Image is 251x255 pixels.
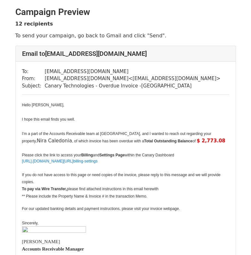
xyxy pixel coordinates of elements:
[15,7,236,18] h2: Campaign Preview
[22,173,221,184] span: If you do not have access to this page or need copies of the invoice, please reply to this messag...
[15,32,236,39] p: To send your campaign, go back to Gmail and click "Send".
[22,130,229,144] div: Nira Caledonia
[45,68,221,75] td: [EMAIL_ADDRESS][DOMAIN_NAME]
[22,194,147,199] span: ** Please include the Property Name & Invoice # in the transaction Memo.
[81,153,93,157] b: Billing
[15,21,53,27] strong: 12 recipients
[22,75,45,82] td: From:
[22,187,159,191] span: please find attached instructions in this email herewith
[22,206,180,211] span: For our updated banking details and payment instructions, please visit your invoice webpage.
[22,226,86,238] img: AIorK4yoWAoI9745Wt6zaC2ynkFbcAb9vaCkNi9gfbnEef-GDwd3-bwXJup1QSNZVBbl6OVM_9w6W46LS9jb
[22,117,75,122] span: I hope this email finds you well.
[22,239,60,244] font: [PERSON_NAME]
[99,153,125,157] b: Settings Page
[144,139,192,143] b: Total Outstanding Balance
[22,131,211,143] span: I'm a part of the Accounts Receivable team at [GEOGRAPHIC_DATA], and I wanted to reach out regard...
[22,153,174,157] span: Please click the link to access your and within the Canary Dashboard
[22,50,229,57] h4: Email to [EMAIL_ADDRESS][DOMAIN_NAME]
[22,82,45,90] td: Subject:
[45,75,221,82] td: [EMAIL_ADDRESS][DOMAIN_NAME] < [EMAIL_ADDRESS][DOMAIN_NAME] >
[22,221,39,225] span: Sincerely,
[22,103,65,107] span: Hello [PERSON_NAME],
[22,68,45,75] td: To:
[197,138,225,144] font: $ 2,773.08
[22,187,67,191] strong: To pay via Wire Transfer,
[22,246,84,251] font: Accounts Receivable Manager
[22,159,98,163] a: [URL].[DOMAIN_NAME][URL]billing-settings
[72,139,197,143] span: , of which invoice has been overdue with a of
[45,82,221,90] td: Canary Technologies - Overdue Invoice -[GEOGRAPHIC_DATA]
